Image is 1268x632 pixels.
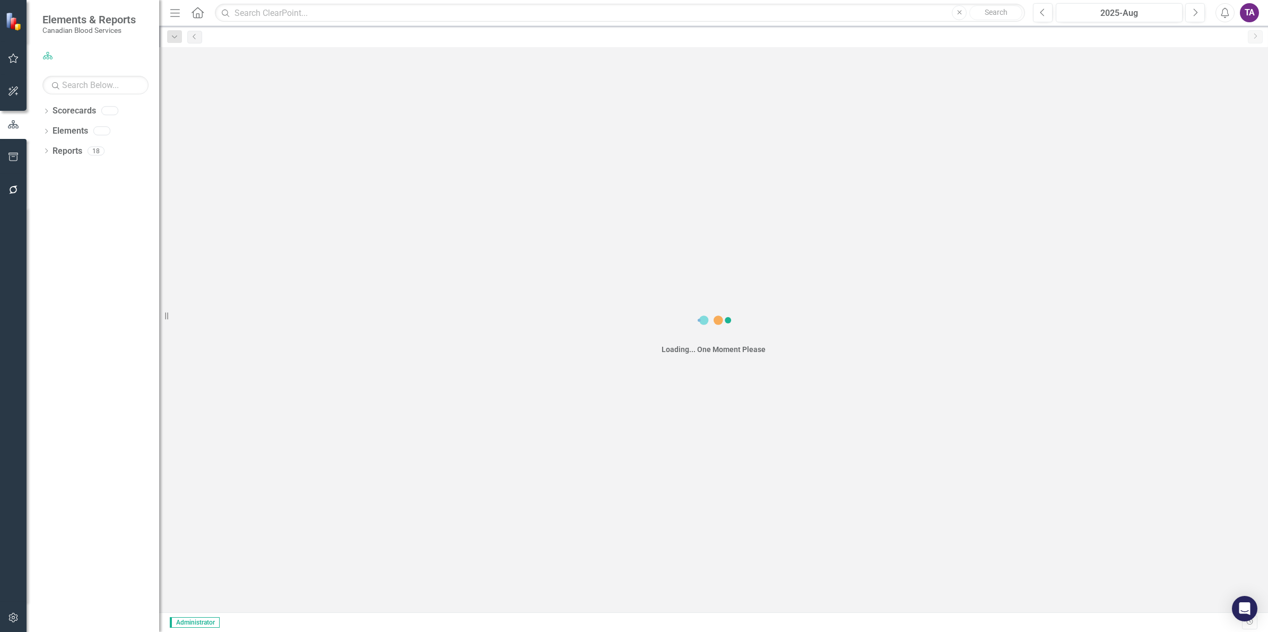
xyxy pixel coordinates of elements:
button: TA [1240,3,1259,22]
div: Open Intercom Messenger [1232,596,1257,621]
input: Search Below... [42,76,149,94]
a: Elements [53,125,88,137]
button: Search [969,5,1022,20]
div: 18 [88,146,105,155]
button: 2025-Aug [1056,3,1183,22]
img: ClearPoint Strategy [5,12,24,30]
span: Administrator [170,617,220,628]
input: Search ClearPoint... [215,4,1025,22]
span: Search [985,8,1008,16]
div: 2025-Aug [1059,7,1179,20]
small: Canadian Blood Services [42,26,136,34]
a: Reports [53,145,82,157]
div: Loading... One Moment Please [662,344,766,355]
span: Elements & Reports [42,13,136,26]
a: Scorecards [53,105,96,117]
